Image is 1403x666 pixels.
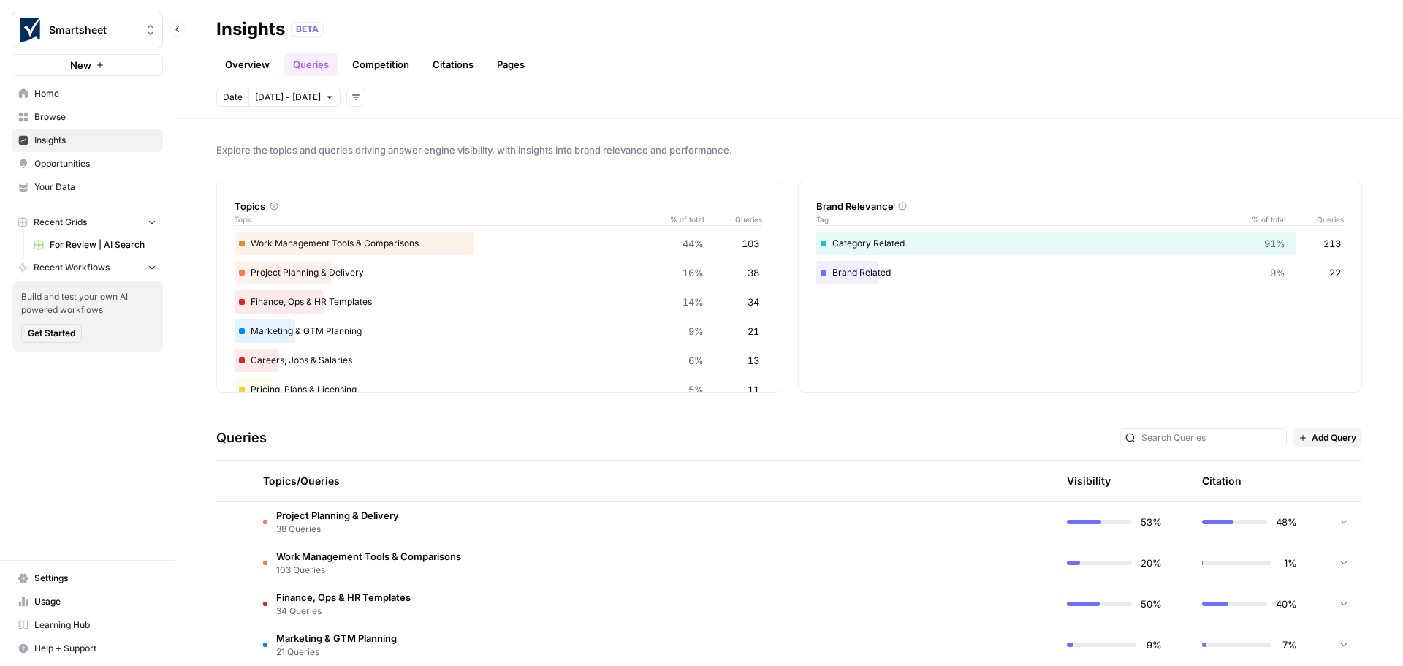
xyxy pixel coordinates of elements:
div: Topics/Queries [263,461,905,501]
span: 11 [748,382,759,397]
span: 34 Queries [276,605,411,618]
a: Queries [284,53,338,76]
span: 50% [1141,597,1162,611]
a: Learning Hub [12,613,163,637]
a: Your Data [12,175,163,199]
span: Marketing & GTM Planning [276,631,397,646]
span: Queries [704,213,762,225]
span: New [70,58,91,72]
div: Insights [216,18,285,41]
span: Project Planning & Delivery [276,508,399,523]
a: Home [12,82,163,105]
span: 213 [1323,236,1341,251]
a: Competition [343,53,418,76]
span: 1% [1280,556,1297,570]
span: % of total [1242,213,1285,225]
div: Project Planning & Delivery [235,261,762,284]
span: [DATE] - [DATE] [255,91,321,104]
span: Queries [1285,213,1344,225]
div: BETA [291,22,324,37]
span: Browse [34,110,156,124]
span: Work Management Tools & Comparisons [276,549,461,564]
span: Finance, Ops & HR Templates [276,590,411,605]
span: 34 [748,295,759,309]
span: Recent Workflows [34,261,110,274]
span: Build and test your own AI powered workflows [21,290,154,317]
img: Smartsheet Logo [17,17,43,43]
div: Topics [235,199,762,213]
span: 9% [688,324,704,338]
span: Usage [34,595,156,608]
span: Date [223,91,243,104]
span: Home [34,87,156,100]
span: Smartsheet [49,23,137,37]
div: Citation [1202,461,1242,501]
button: Recent Workflows [12,257,163,279]
div: Category Related [816,232,1344,255]
div: Careers, Jobs & Salaries [235,349,762,372]
span: % of total [660,213,704,225]
div: Marketing & GTM Planning [235,319,762,343]
div: Brand Relevance [816,199,1344,213]
span: 16% [683,265,704,280]
span: 40% [1276,597,1297,611]
button: Help + Support [12,637,163,660]
span: Topic [235,213,660,225]
span: 38 Queries [276,523,399,536]
a: Overview [216,53,278,76]
button: Recent Grids [12,211,163,233]
div: Pricing, Plans & Licensing [235,378,762,401]
span: Get Started [28,327,75,340]
a: Usage [12,590,163,613]
div: Work Management Tools & Comparisons [235,232,762,255]
a: Pages [488,53,533,76]
span: Settings [34,572,156,585]
span: 5% [688,382,704,397]
span: Explore the topics and queries driving answer engine visibility, with insights into brand relevan... [216,143,1362,157]
a: Insights [12,129,163,152]
span: 44% [683,236,704,251]
span: 48% [1276,515,1297,529]
a: For Review | AI Search [27,233,163,257]
span: 103 Queries [276,564,461,577]
span: Help + Support [34,642,156,655]
button: [DATE] - [DATE] [248,88,341,107]
span: 7% [1280,637,1297,652]
span: 21 [748,324,759,338]
h3: Queries [216,428,267,448]
span: 14% [683,295,704,309]
span: 9% [1145,637,1162,652]
span: 38 [748,265,759,280]
span: 22 [1329,265,1341,280]
button: Get Started [21,324,82,343]
span: 21 Queries [276,646,397,659]
span: 9% [1270,265,1285,280]
span: 103 [742,236,759,251]
span: 20% [1141,556,1162,570]
span: 91% [1264,236,1285,251]
a: Settings [12,567,163,590]
span: For Review | AI Search [50,238,156,251]
a: Browse [12,105,163,129]
span: Tag [816,213,1242,225]
span: Add Query [1312,431,1356,444]
span: Insights [34,134,156,147]
input: Search Queries [1141,431,1282,445]
button: Workspace: Smartsheet [12,12,163,48]
span: Opportunities [34,157,156,170]
div: Finance, Ops & HR Templates [235,290,762,314]
button: New [12,54,163,76]
span: 13 [748,353,759,368]
button: Add Query [1293,428,1362,447]
span: Learning Hub [34,618,156,632]
span: Recent Grids [34,216,87,229]
span: Your Data [34,181,156,194]
div: Visibility [1067,474,1111,488]
div: Brand Related [816,261,1344,284]
span: 53% [1141,515,1162,529]
span: 6% [688,353,704,368]
a: Opportunities [12,152,163,175]
a: Citations [424,53,482,76]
